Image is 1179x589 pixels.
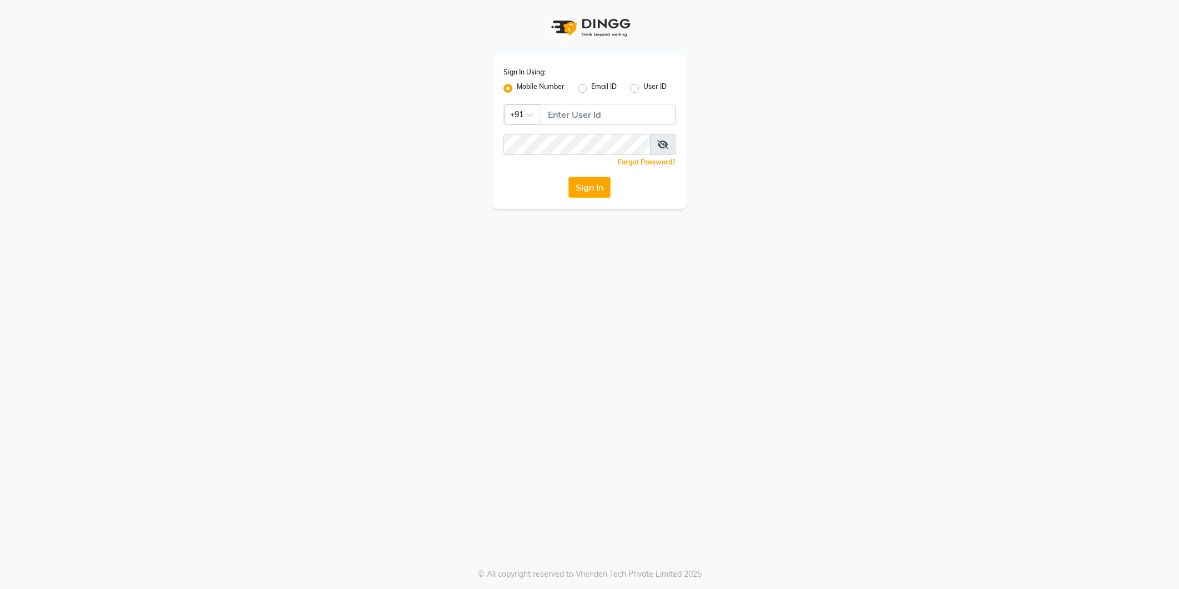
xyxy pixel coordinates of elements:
a: Forgot Password? [618,158,676,166]
button: Sign In [568,177,611,198]
label: Email ID [591,82,617,95]
input: Username [503,134,651,155]
label: Sign In Using: [503,67,546,77]
label: Mobile Number [517,82,565,95]
input: Username [541,104,676,125]
img: logo1.svg [545,11,634,44]
label: User ID [643,82,667,95]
